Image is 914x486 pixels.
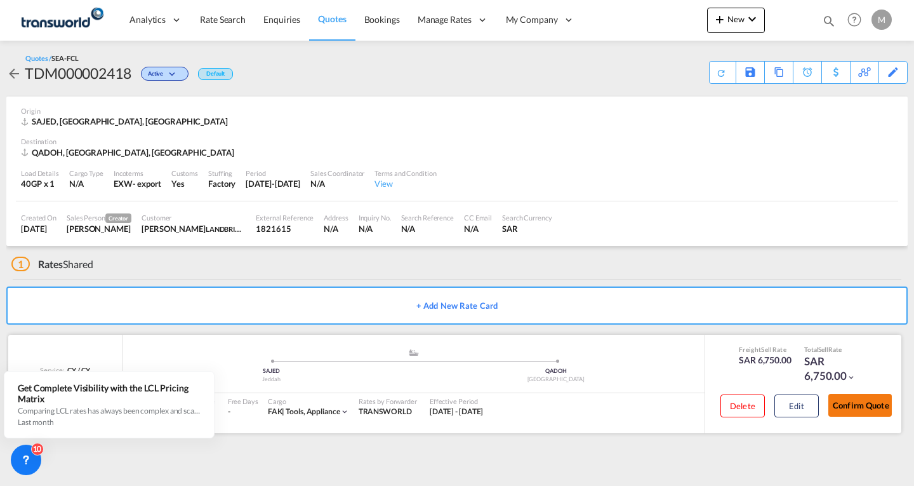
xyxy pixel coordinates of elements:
[310,178,364,189] div: N/A
[324,223,348,234] div: N/A
[246,178,300,189] div: 30 Sep 2025
[64,365,89,375] div: CY / CY
[418,13,472,26] span: Manage Rates
[69,168,103,178] div: Cargo Type
[822,14,836,33] div: icon-magnify
[364,14,400,25] span: Bookings
[268,407,286,416] span: FAK
[502,223,552,234] div: SAR
[720,395,765,417] button: Delete
[133,178,161,189] div: - export
[208,178,235,189] div: Factory Stuffing
[804,354,868,384] div: SAR 6,750.00
[67,213,131,223] div: Sales Person
[148,70,166,82] span: Active
[707,8,765,33] button: icon-plus 400-fgNewicon-chevron-down
[430,407,484,416] span: [DATE] - [DATE]
[716,62,729,78] div: Quote PDF is not available at this time
[131,63,192,83] div: Change Status Here
[67,223,131,234] div: Mihsin Nizam
[712,11,727,27] md-icon: icon-plus 400-fg
[198,68,233,80] div: Default
[32,116,228,126] span: SAJED, [GEOGRAPHIC_DATA], [GEOGRAPHIC_DATA]
[6,66,22,81] md-icon: icon-arrow-left
[374,168,436,178] div: Terms and Condition
[268,407,340,417] div: tools, appliance
[141,67,189,81] div: Change Status Here
[359,223,391,234] div: N/A
[263,14,300,25] span: Enquiries
[21,137,893,146] div: Destination
[11,257,30,271] span: 1
[844,9,865,30] span: Help
[712,14,760,24] span: New
[822,14,836,28] md-icon: icon-magnify
[21,178,59,189] div: 40GP x 1
[21,223,56,234] div: 22 Sep 2025
[200,14,246,25] span: Rate Search
[502,213,552,222] div: Search Currency
[171,168,198,178] div: Customs
[359,396,417,406] div: Rates by Forwarder
[6,63,25,83] div: icon-arrow-left
[25,63,131,83] div: TDM000002418
[401,223,454,234] div: N/A
[359,213,391,222] div: Inquiry No.
[401,213,454,222] div: Search Reference
[340,407,349,416] md-icon: icon-chevron-down
[310,168,364,178] div: Sales Coordinator
[745,11,760,27] md-icon: icon-chevron-down
[38,258,63,270] span: Rates
[739,345,791,354] div: Freight Rate
[208,168,235,178] div: Stuffing
[430,396,484,406] div: Effective Period
[11,257,93,271] div: Shared
[21,147,237,158] div: QADOH, Doha, Middle East
[228,396,258,406] div: Free Days
[206,224,310,234] span: LANDBRIDGE FREIGHT SERVICES
[21,116,231,127] div: SAJED, Jeddah, Middle East
[414,367,699,375] div: QADOH
[847,373,856,382] md-icon: icon-chevron-down
[406,349,421,356] md-icon: assets/icons/custom/ship-fill.svg
[268,396,349,406] div: Cargo
[25,53,79,63] div: Quotes /SEA-FCL
[871,10,892,30] div: M
[736,62,764,83] div: Save As Template
[374,178,436,189] div: View
[129,367,414,375] div: SAJED
[256,213,314,222] div: External Reference
[21,213,56,222] div: Created On
[716,68,726,78] md-icon: icon-refresh
[828,394,892,417] button: Confirm Quote
[506,13,558,26] span: My Company
[359,407,417,417] div: TRANSWORLD
[6,287,908,325] button: + Add New Rate Card
[171,178,198,189] div: Yes
[69,178,103,189] div: N/A
[739,354,791,367] div: SAR 6,750.00
[166,71,182,78] md-icon: icon-chevron-down
[761,346,772,353] span: Sell
[318,13,346,24] span: Quotes
[105,213,131,223] span: Creator
[129,375,414,384] div: Jeddah
[142,213,246,222] div: Customer
[114,168,161,178] div: Incoterms
[129,13,166,26] span: Analytics
[464,223,492,234] div: N/A
[844,9,871,32] div: Help
[228,407,230,417] div: -
[324,213,348,222] div: Address
[21,168,59,178] div: Load Details
[359,407,412,416] span: TRANSWORLD
[818,346,828,353] span: Sell
[19,6,105,34] img: 1a84b2306ded11f09c1219774cd0a0fe.png
[804,345,868,354] div: Total Rate
[256,223,314,234] div: 1821615
[114,178,133,189] div: EXW
[414,375,699,384] div: [GEOGRAPHIC_DATA]
[142,223,246,234] div: RASHID MULLA
[774,395,819,417] button: Edit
